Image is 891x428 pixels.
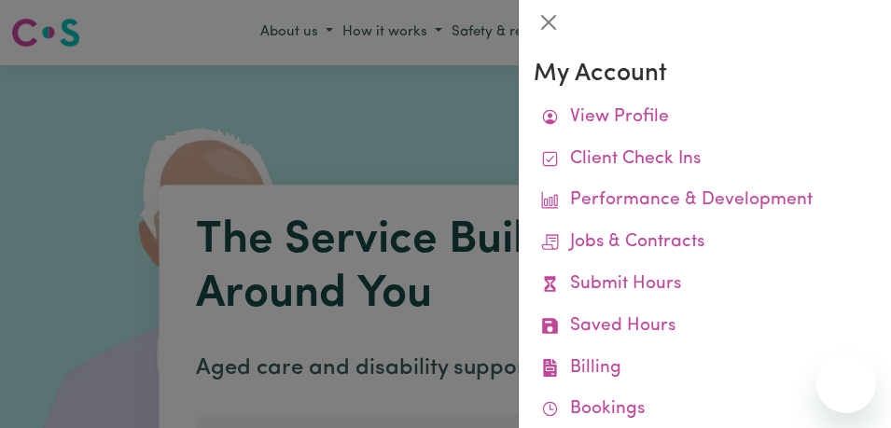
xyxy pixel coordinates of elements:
a: Jobs & Contracts [534,222,876,264]
button: Close [534,7,564,37]
a: View Profile [534,97,876,139]
iframe: Button to launch messaging window [816,353,876,413]
a: Saved Hours [534,306,876,348]
a: Submit Hours [534,264,876,306]
h3: My Account [534,60,876,90]
a: Performance & Development [534,180,876,222]
a: Client Check Ins [534,139,876,181]
a: Billing [534,348,876,390]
